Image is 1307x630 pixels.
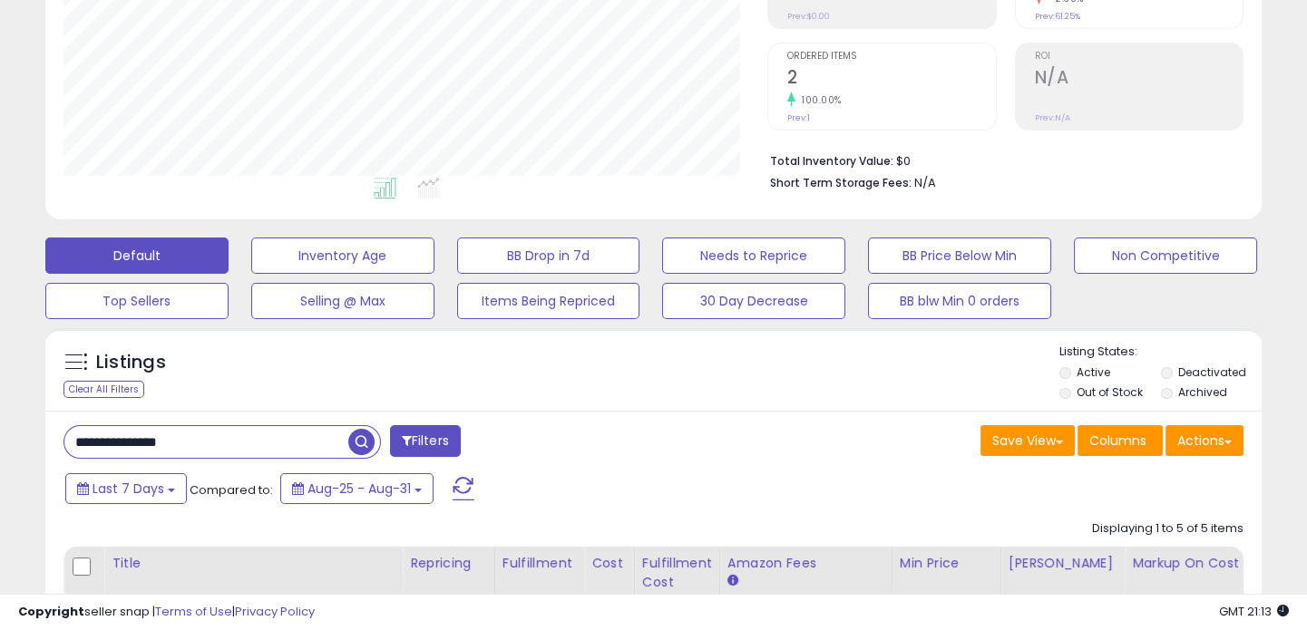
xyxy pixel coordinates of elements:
div: [PERSON_NAME] [1009,554,1117,573]
button: Last 7 Days [65,473,187,504]
div: Displaying 1 to 5 of 5 items [1092,520,1244,538]
span: ROI [1035,52,1243,62]
span: Ordered Items [787,52,995,62]
small: Prev: $0.00 [787,11,830,22]
button: Default [45,237,229,274]
button: BB Drop in 7d [457,237,640,274]
small: Prev: 1 [787,112,810,123]
button: 30 Day Decrease [662,283,845,319]
button: Inventory Age [251,237,434,274]
button: Needs to Reprice [662,237,845,274]
div: Title [112,554,395,573]
label: Archived [1178,384,1227,400]
div: Cost [591,554,627,573]
small: Prev: 61.25% [1035,11,1080,22]
span: Aug-25 - Aug-31 [307,480,411,498]
button: Items Being Repriced [457,283,640,319]
small: Prev: N/A [1035,112,1070,123]
label: Out of Stock [1077,384,1143,400]
button: Save View [980,425,1075,456]
div: Repricing [410,554,487,573]
li: $0 [770,149,1230,170]
button: BB Price Below Min [868,237,1051,274]
a: Privacy Policy [235,603,315,620]
span: Columns [1089,431,1146,450]
button: Aug-25 - Aug-31 [280,473,434,504]
button: Filters [390,425,461,457]
div: Clear All Filters [63,381,144,398]
label: Active [1077,364,1110,380]
div: Markup on Cost [1132,554,1289,573]
button: Top Sellers [45,283,229,319]
strong: Copyright [18,603,84,620]
b: Short Term Storage Fees: [770,175,912,190]
span: Compared to: [190,481,273,499]
button: Non Competitive [1074,237,1257,274]
button: Columns [1078,425,1163,456]
small: 100.00% [795,93,842,107]
div: Amazon Fees [727,554,884,573]
button: Selling @ Max [251,283,434,319]
div: Min Price [900,554,993,573]
label: Deactivated [1178,364,1246,380]
a: Terms of Use [155,603,232,620]
h5: Listings [96,350,166,375]
div: Fulfillment [502,554,576,573]
button: Actions [1166,425,1244,456]
div: seller snap | | [18,604,315,621]
button: BB blw Min 0 orders [868,283,1051,319]
th: The percentage added to the cost of goods (COGS) that forms the calculator for Min & Max prices. [1125,547,1297,618]
span: Last 7 Days [93,480,164,498]
span: 2025-09-8 21:13 GMT [1219,603,1289,620]
p: Listing States: [1059,344,1262,361]
h2: N/A [1035,67,1243,92]
b: Total Inventory Value: [770,153,893,169]
span: N/A [914,174,936,191]
h2: 2 [787,67,995,92]
div: Fulfillment Cost [642,554,712,592]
